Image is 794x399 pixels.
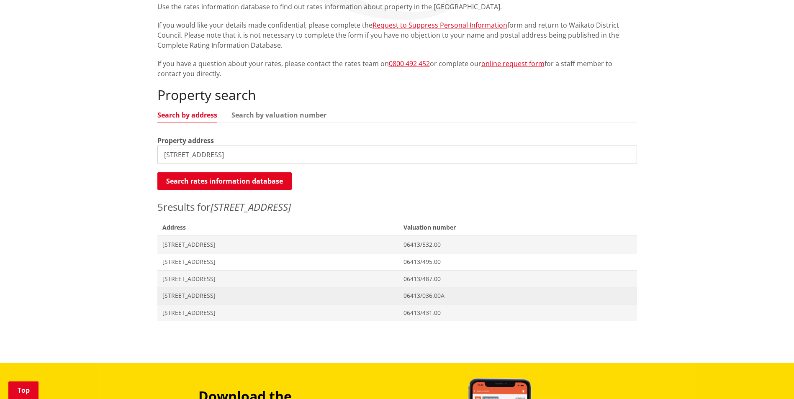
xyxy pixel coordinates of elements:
a: [STREET_ADDRESS] 06413/036.00A [157,287,637,304]
span: Address [157,219,399,236]
span: 06413/036.00A [403,292,632,300]
a: [STREET_ADDRESS] 06413/532.00 [157,236,637,253]
span: 06413/495.00 [403,258,632,266]
span: 06413/487.00 [403,275,632,283]
span: [STREET_ADDRESS] [162,258,394,266]
a: Request to Suppress Personal Information [373,20,507,30]
a: Search by valuation number [231,112,326,118]
a: 0800 492 452 [389,59,430,68]
h2: Property search [157,87,637,103]
p: If you would like your details made confidential, please complete the form and return to Waikato ... [157,20,637,50]
a: [STREET_ADDRESS] 06413/495.00 [157,253,637,270]
span: [STREET_ADDRESS] [162,275,394,283]
span: [STREET_ADDRESS] [162,292,394,300]
span: 06413/431.00 [403,309,632,317]
input: e.g. Duke Street NGARUAWAHIA [157,146,637,164]
p: If you have a question about your rates, please contact the rates team on or complete our for a s... [157,59,637,79]
a: online request form [481,59,545,68]
button: Search rates information database [157,172,292,190]
span: [STREET_ADDRESS] [162,309,394,317]
a: Top [8,381,39,399]
em: [STREET_ADDRESS] [211,200,291,214]
p: Use the rates information database to find out rates information about property in the [GEOGRAPHI... [157,2,637,12]
p: results for [157,199,637,215]
a: Search by address [157,112,217,118]
iframe: Messenger Launcher [755,364,786,394]
span: 5 [157,200,163,214]
a: [STREET_ADDRESS] 06413/431.00 [157,304,637,321]
label: Property address [157,136,214,146]
span: [STREET_ADDRESS] [162,240,394,249]
span: 06413/532.00 [403,240,632,249]
a: [STREET_ADDRESS] 06413/487.00 [157,270,637,287]
span: Valuation number [398,219,637,236]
